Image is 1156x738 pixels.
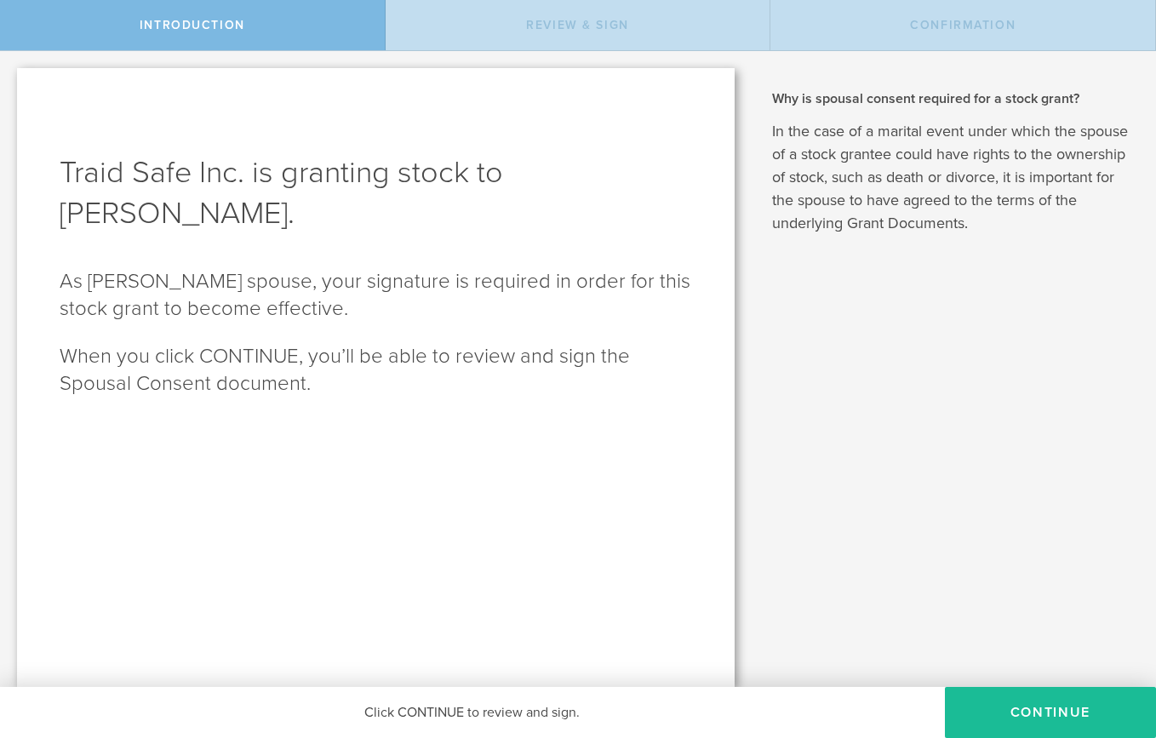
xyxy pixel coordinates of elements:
button: CONTINUE [945,687,1156,738]
span: Review & Sign [526,18,629,32]
p: In the case of a marital event under which the spouse of a stock grantee could have rights to the... [772,120,1130,235]
span: Introduction [140,18,245,32]
p: As [PERSON_NAME] spouse, your signature is required in order for this stock grant to become effec... [60,268,692,323]
span: Confirmation [910,18,1016,32]
h2: Why is spousal consent required for a stock grant? [772,89,1130,108]
h1: Traid Safe Inc. is granting stock to [PERSON_NAME]. [60,152,692,234]
p: When you click CONTINUE, you’ll be able to review and sign the Spousal Consent document. [60,343,692,398]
